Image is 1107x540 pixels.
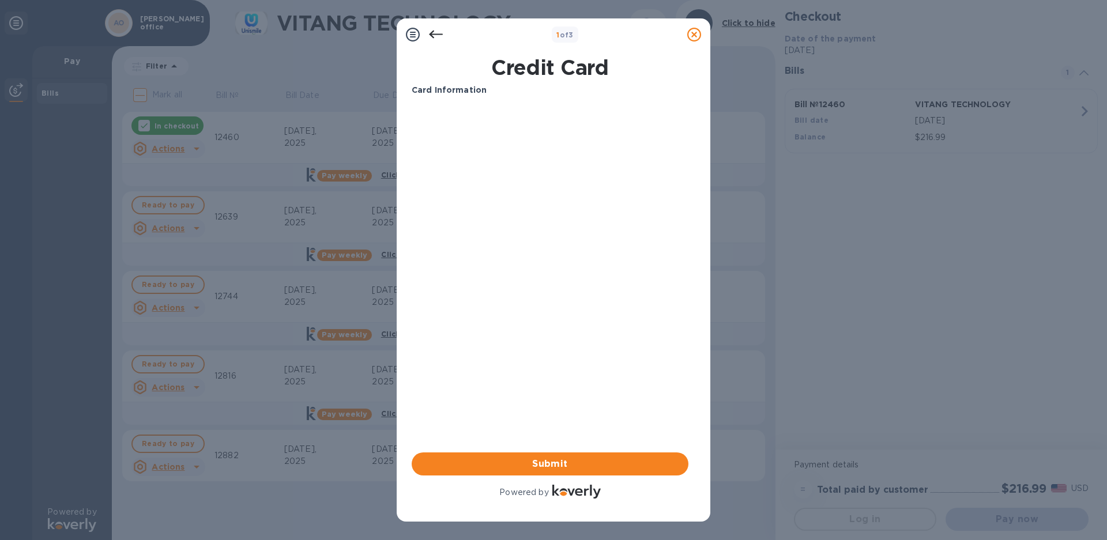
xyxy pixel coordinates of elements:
p: Powered by [499,486,548,499]
iframe: Your browser does not support iframes [412,105,688,278]
img: Logo [552,485,601,499]
span: Submit [421,457,679,471]
span: 1 [556,31,559,39]
h1: Credit Card [407,55,693,80]
b: of 3 [556,31,574,39]
b: Card Information [412,85,487,95]
button: Submit [412,452,688,475]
